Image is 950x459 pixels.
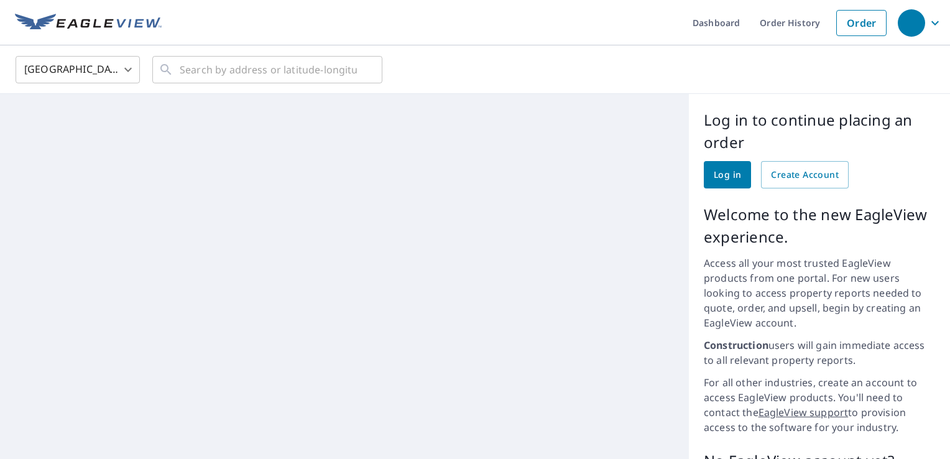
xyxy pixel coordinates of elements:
[836,10,887,36] a: Order
[759,406,849,419] a: EagleView support
[704,256,935,330] p: Access all your most trusted EagleView products from one portal. For new users looking to access ...
[714,167,741,183] span: Log in
[15,14,162,32] img: EV Logo
[704,375,935,435] p: For all other industries, create an account to access EagleView products. You'll need to contact ...
[771,167,839,183] span: Create Account
[704,109,935,154] p: Log in to continue placing an order
[761,161,849,188] a: Create Account
[180,52,357,87] input: Search by address or latitude-longitude
[704,161,751,188] a: Log in
[704,338,768,352] strong: Construction
[704,338,935,368] p: users will gain immediate access to all relevant property reports.
[16,52,140,87] div: [GEOGRAPHIC_DATA]
[704,203,935,248] p: Welcome to the new EagleView experience.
